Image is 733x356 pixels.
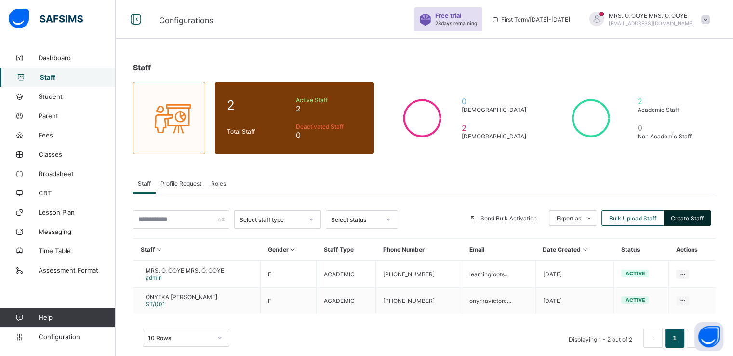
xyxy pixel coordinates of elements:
[146,301,165,308] span: ST/001
[614,239,669,261] th: Status
[625,297,645,303] span: active
[462,261,535,288] td: learningroots...
[39,228,116,235] span: Messaging
[671,215,704,222] span: Create Staff
[39,208,116,216] span: Lesson Plan
[146,274,162,281] span: admin
[581,246,589,253] i: Sort in Ascending Order
[492,16,570,23] span: session/term information
[296,96,362,104] span: Active Staff
[317,261,376,288] td: ACADEMIC
[261,261,317,288] td: F
[643,329,663,348] li: 上一页
[317,288,376,314] td: ACADEMIC
[609,20,694,26] span: [EMAIL_ADDRESS][DOMAIN_NAME]
[462,96,531,106] span: 0
[317,239,376,261] th: Staff Type
[296,104,362,113] span: 2
[211,180,226,187] span: Roles
[39,189,116,197] span: CBT
[669,239,716,261] th: Actions
[580,12,715,27] div: MRS. O. OOYEMRS. O. OOYE
[133,63,151,72] span: Staff
[40,73,116,81] span: Staff
[462,123,531,133] span: 2
[39,314,115,321] span: Help
[240,216,303,223] div: Select staff type
[535,239,614,261] th: Date Created
[39,266,116,274] span: Assessment Format
[146,293,217,301] span: ONYEKA [PERSON_NAME]
[296,123,362,130] span: Deactivated Staff
[159,15,213,25] span: Configurations
[638,123,699,133] span: 0
[376,288,462,314] td: [PHONE_NUMBER]
[160,180,201,187] span: Profile Request
[261,288,317,314] td: F
[331,216,380,223] div: Select status
[462,106,531,113] span: [DEMOGRAPHIC_DATA]
[462,288,535,314] td: onyrkavictore...
[138,180,151,187] span: Staff
[609,12,694,19] span: MRS. O. OOYE MRS. O. OOYE
[296,130,362,140] span: 0
[155,246,163,253] i: Sort in Ascending Order
[261,239,317,261] th: Gender
[225,125,293,137] div: Total Staff
[9,9,83,29] img: safsims
[39,131,116,139] span: Fees
[643,329,663,348] button: prev page
[480,215,537,222] span: Send Bulk Activation
[625,270,645,277] span: active
[435,12,472,19] span: Free trial
[39,247,116,255] span: Time Table
[462,133,531,140] span: [DEMOGRAPHIC_DATA]
[39,151,116,158] span: Classes
[39,333,115,341] span: Configuration
[39,170,116,178] span: Broadsheet
[638,96,699,106] span: 2
[376,239,462,261] th: Phone Number
[638,133,699,140] span: Non Academic Staff
[535,261,614,288] td: [DATE]
[419,14,431,26] img: sticker-purple.71386a28dfed39d6af7621340158ba97.svg
[133,239,261,261] th: Staff
[638,106,699,113] span: Academic Staff
[146,267,224,274] span: MRS. O. OOYE MRS. O. OOYE
[561,329,640,348] li: Displaying 1 - 2 out of 2
[535,288,614,314] td: [DATE]
[670,332,679,344] a: 1
[148,334,212,342] div: 10 Rows
[665,329,684,348] li: 1
[289,246,297,253] i: Sort in Ascending Order
[227,97,291,112] span: 2
[39,112,116,120] span: Parent
[609,215,656,222] span: Bulk Upload Staff
[557,215,581,222] span: Export as
[39,54,116,62] span: Dashboard
[435,20,477,26] span: 28 days remaining
[376,261,462,288] td: [PHONE_NUMBER]
[462,239,535,261] th: Email
[687,329,706,348] li: 下一页
[39,93,116,100] span: Student
[694,322,723,351] button: Open asap
[687,329,706,348] button: next page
